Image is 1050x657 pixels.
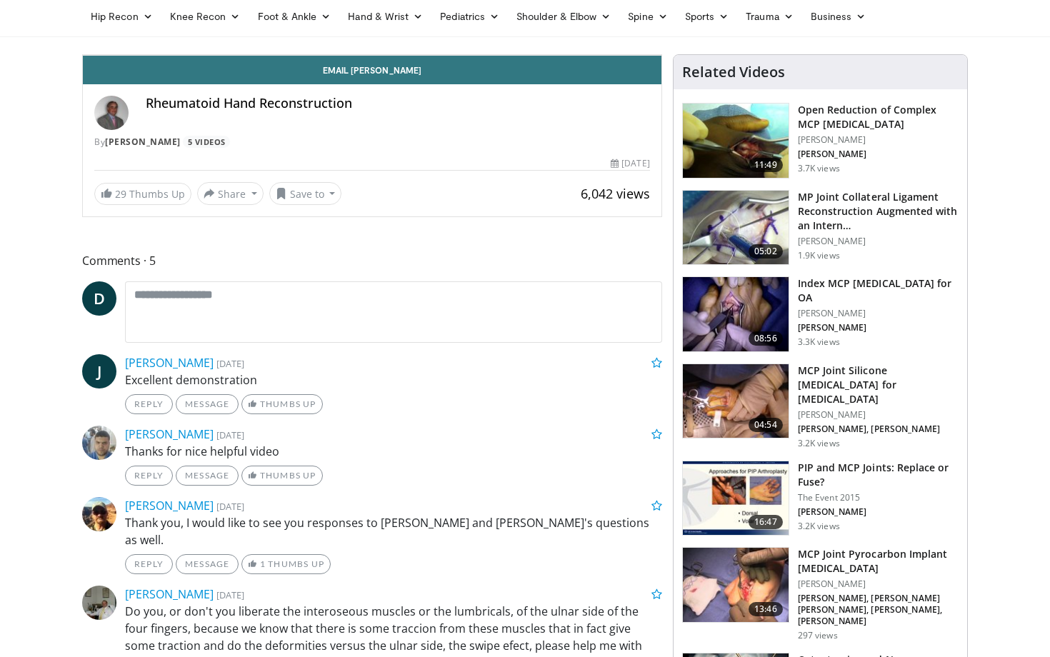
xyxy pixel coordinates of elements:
img: 1ca37d0b-21ff-4894-931b-9015adee8fb8.150x105_q85_crop-smart_upscale.jpg [683,191,789,265]
a: Email [PERSON_NAME] [83,56,661,84]
h3: MCP Joint Pyrocarbon Implant [MEDICAL_DATA] [798,547,959,576]
p: 3.7K views [798,163,840,174]
span: 16:47 [749,515,783,529]
img: 580de180-7839-4373-92e3-e4d97f44be0d.150x105_q85_crop-smart_upscale.jpg [683,104,789,178]
button: Share [197,182,264,205]
p: [PERSON_NAME] [798,322,959,333]
img: 310db7ed-0e30-4937-9528-c0755f7da9bd.150x105_q85_crop-smart_upscale.jpg [683,548,789,622]
a: [PERSON_NAME] [125,426,214,442]
img: f95f7b35-9c69-4b29-8022-0b9af9a16fa5.150x105_q85_crop-smart_upscale.jpg [683,277,789,351]
a: 13:46 MCP Joint Pyrocarbon Implant [MEDICAL_DATA] [PERSON_NAME] [PERSON_NAME], [PERSON_NAME] [PER... [682,547,959,641]
a: J [82,354,116,388]
a: Reply [125,466,173,486]
a: Hip Recon [82,2,161,31]
img: Avatar [82,586,116,620]
a: 29 Thumbs Up [94,183,191,205]
a: Message [176,554,239,574]
h4: Rheumatoid Hand Reconstruction [146,96,650,111]
h3: Index MCP [MEDICAL_DATA] for OA [798,276,959,305]
span: Comments 5 [82,251,662,270]
a: 16:47 PIP and MCP Joints: Replace or Fuse? The Event 2015 [PERSON_NAME] 3.2K views [682,461,959,536]
a: [PERSON_NAME] [125,586,214,602]
p: 3.2K views [798,438,840,449]
p: 3.3K views [798,336,840,348]
a: Foot & Ankle [249,2,340,31]
p: 297 views [798,630,838,641]
p: [PERSON_NAME], [PERSON_NAME] [798,423,959,435]
div: [DATE] [611,157,649,170]
a: Message [176,466,239,486]
h3: MCP Joint Silicone [MEDICAL_DATA] for [MEDICAL_DATA] [798,363,959,406]
img: Avatar [82,497,116,531]
span: 29 [115,187,126,201]
a: D [82,281,116,316]
h3: MP Joint Collateral Ligament Reconstruction Augmented with an Intern… [798,190,959,233]
small: [DATE] [216,357,244,370]
p: [PERSON_NAME] [798,308,959,319]
a: [PERSON_NAME] [125,355,214,371]
a: Trauma [737,2,802,31]
a: 08:56 Index MCP [MEDICAL_DATA] for OA [PERSON_NAME] [PERSON_NAME] 3.3K views [682,276,959,352]
h3: Open Reduction of Complex MCP [MEDICAL_DATA] [798,103,959,131]
a: Reply [125,394,173,414]
span: 6,042 views [581,185,650,202]
p: Thank you, I would like to see you responses to [PERSON_NAME] and [PERSON_NAME]'s questions as well. [125,514,662,548]
a: Pediatrics [431,2,508,31]
a: 5 Videos [183,136,230,148]
img: f7a7d32d-1126-4cc8-becc-0a676769caaf.150x105_q85_crop-smart_upscale.jpg [683,461,789,536]
img: ae4b5f43-3999-4a07-a3ae-20b8a3e0a8ec.150x105_q85_crop-smart_upscale.jpg [683,364,789,438]
a: Thumbs Up [241,466,322,486]
span: 13:46 [749,602,783,616]
p: 1.9K views [798,250,840,261]
img: Avatar [94,96,129,130]
p: Thanks for nice helpful video [125,443,662,460]
span: 04:54 [749,418,783,432]
span: 05:02 [749,244,783,259]
h4: Related Videos [682,64,785,81]
span: 11:49 [749,158,783,172]
a: Business [802,2,875,31]
small: [DATE] [216,588,244,601]
a: 11:49 Open Reduction of Complex MCP [MEDICAL_DATA] [PERSON_NAME] [PERSON_NAME] 3.7K views [682,103,959,179]
small: [DATE] [216,500,244,513]
p: [PERSON_NAME] [798,578,959,590]
p: [PERSON_NAME] [798,149,959,160]
small: [DATE] [216,428,244,441]
a: [PERSON_NAME] [105,136,181,148]
h3: PIP and MCP Joints: Replace or Fuse? [798,461,959,489]
a: Shoulder & Elbow [508,2,619,31]
span: 1 [260,558,266,569]
img: Avatar [82,426,116,460]
button: Save to [269,182,342,205]
a: Spine [619,2,676,31]
a: Sports [676,2,738,31]
p: 3.2K views [798,521,840,532]
p: Excellent demonstration [125,371,662,388]
a: Knee Recon [161,2,249,31]
p: [PERSON_NAME] [798,236,959,247]
a: [PERSON_NAME] [125,498,214,513]
div: By [94,136,650,149]
p: The Event 2015 [798,492,959,503]
a: Message [176,394,239,414]
a: 04:54 MCP Joint Silicone [MEDICAL_DATA] for [MEDICAL_DATA] [PERSON_NAME] [PERSON_NAME], [PERSON_N... [682,363,959,449]
a: 1 Thumbs Up [241,554,331,574]
p: [PERSON_NAME], [PERSON_NAME] [PERSON_NAME], [PERSON_NAME], [PERSON_NAME] [798,593,959,627]
a: Reply [125,554,173,574]
p: [PERSON_NAME] [798,506,959,518]
span: 08:56 [749,331,783,346]
video-js: Video Player [83,55,661,56]
p: [PERSON_NAME] [798,134,959,146]
p: [PERSON_NAME] [798,409,959,421]
a: Thumbs Up [241,394,322,414]
a: Hand & Wrist [339,2,431,31]
a: 05:02 MP Joint Collateral Ligament Reconstruction Augmented with an Intern… [PERSON_NAME] 1.9K views [682,190,959,266]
